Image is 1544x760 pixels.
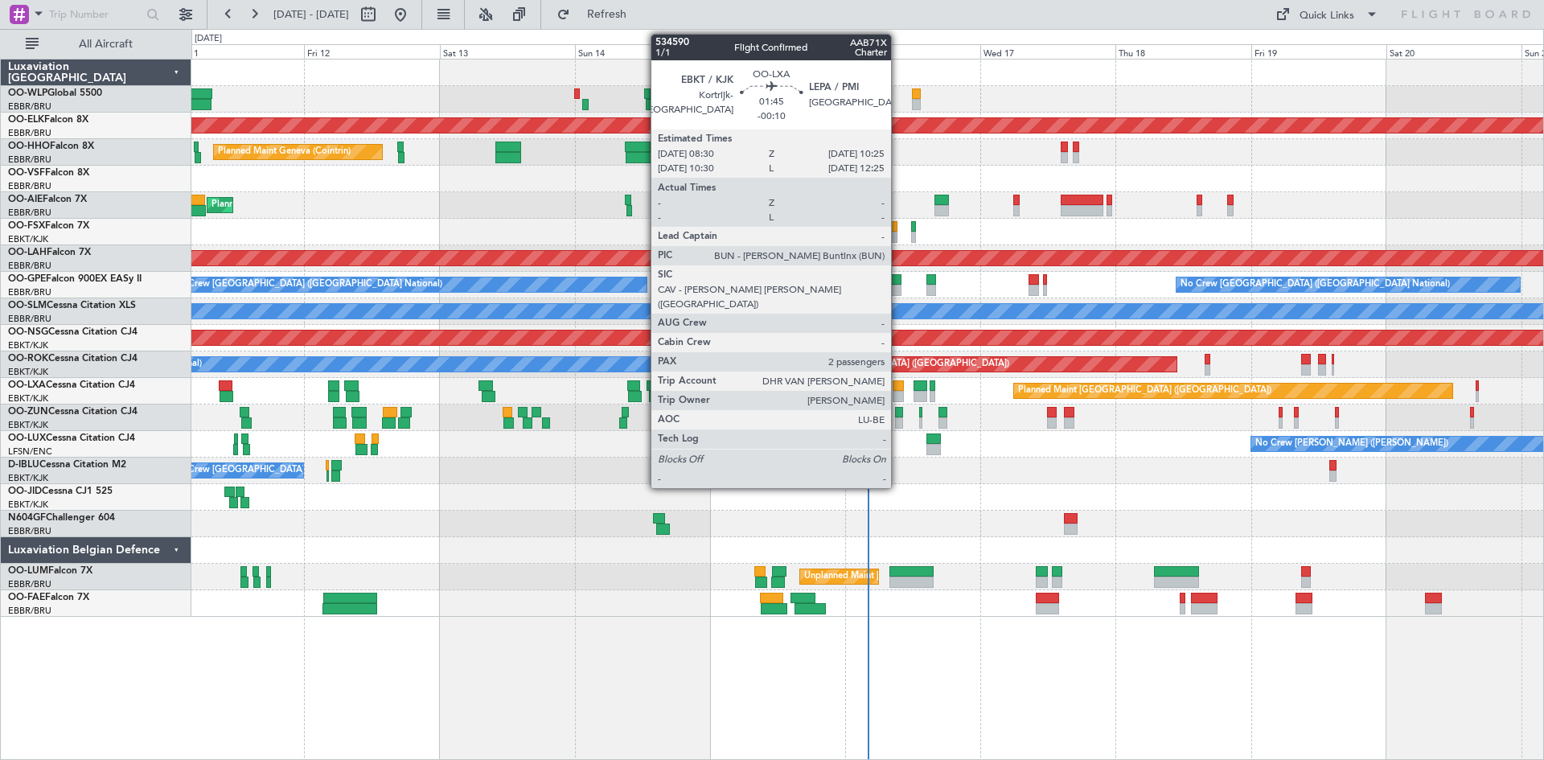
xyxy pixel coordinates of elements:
div: Sun 14 [575,44,710,59]
span: OO-LUM [8,566,48,576]
div: Planned Maint [GEOGRAPHIC_DATA] ([GEOGRAPHIC_DATA]) [1018,379,1271,403]
button: Refresh [549,2,646,27]
span: OO-ZUN [8,407,48,417]
a: OO-AIEFalcon 7X [8,195,87,204]
div: [DATE] [195,32,222,46]
div: Unplanned Maint [GEOGRAPHIC_DATA] ([GEOGRAPHIC_DATA] National) [804,565,1107,589]
a: EBBR/BRU [8,207,51,219]
div: No Crew [GEOGRAPHIC_DATA] ([GEOGRAPHIC_DATA] National) [1181,273,1450,297]
div: Sat 20 [1386,44,1521,59]
a: EBBR/BRU [8,578,51,590]
div: Planned Maint [GEOGRAPHIC_DATA] ([GEOGRAPHIC_DATA]) [211,193,465,217]
span: D-IBLU [8,460,39,470]
a: OO-LXACessna Citation CJ4 [8,380,135,390]
a: OO-WLPGlobal 5500 [8,88,102,98]
div: Planned Maint Geneva (Cointrin) [218,140,351,164]
a: OO-ELKFalcon 8X [8,115,88,125]
div: Sat 13 [440,44,575,59]
a: D-IBLUCessna Citation M2 [8,460,126,470]
a: OO-FSXFalcon 7X [8,221,89,231]
a: EBKT/KJK [8,499,48,511]
span: [DATE] - [DATE] [273,7,349,22]
a: N604GFChallenger 604 [8,513,115,523]
button: Quick Links [1267,2,1386,27]
a: EBBR/BRU [8,605,51,617]
a: EBBR/BRU [8,525,51,537]
div: Planned Maint [GEOGRAPHIC_DATA] ([GEOGRAPHIC_DATA]) [756,352,1009,376]
a: OO-LUMFalcon 7X [8,566,92,576]
span: OO-FSX [8,221,45,231]
a: LFSN/ENC [8,446,52,458]
a: EBKT/KJK [8,366,48,378]
a: EBBR/BRU [8,101,51,113]
div: Thu 11 [169,44,304,59]
a: EBKT/KJK [8,392,48,405]
a: OO-LUXCessna Citation CJ4 [8,433,135,443]
a: EBBR/BRU [8,180,51,192]
div: No Crew [PERSON_NAME] ([PERSON_NAME]) [1255,432,1448,456]
span: OO-SLM [8,301,47,310]
span: OO-ELK [8,115,44,125]
a: EBBR/BRU [8,313,51,325]
span: OO-JID [8,487,42,496]
a: OO-VSFFalcon 8X [8,168,89,178]
a: EBKT/KJK [8,233,48,245]
span: OO-LXA [8,380,46,390]
a: OO-FAEFalcon 7X [8,593,89,602]
span: OO-ROK [8,354,48,364]
span: N604GF [8,513,46,523]
span: OO-GPE [8,274,46,284]
a: EBBR/BRU [8,154,51,166]
span: OO-LAH [8,248,47,257]
a: OO-ROKCessna Citation CJ4 [8,354,138,364]
div: Quick Links [1300,8,1354,24]
a: OO-GPEFalcon 900EX EASy II [8,274,142,284]
span: OO-HHO [8,142,50,151]
span: OO-VSF [8,168,45,178]
a: EBKT/KJK [8,472,48,484]
div: Fri 12 [304,44,439,59]
span: Refresh [573,9,641,20]
a: EBBR/BRU [8,260,51,272]
div: Fri 19 [1251,44,1386,59]
span: All Aircraft [42,39,170,50]
span: OO-LUX [8,433,46,443]
button: All Aircraft [18,31,175,57]
div: Mon 15 [710,44,845,59]
div: Thu 18 [1115,44,1250,59]
div: No Crew [GEOGRAPHIC_DATA] ([GEOGRAPHIC_DATA] National) [173,273,442,297]
a: EBKT/KJK [8,419,48,431]
a: EBBR/BRU [8,286,51,298]
a: OO-ZUNCessna Citation CJ4 [8,407,138,417]
a: OO-JIDCessna CJ1 525 [8,487,113,496]
span: OO-NSG [8,327,48,337]
div: Tue 16 [845,44,980,59]
span: OO-FAE [8,593,45,602]
a: OO-LAHFalcon 7X [8,248,91,257]
span: OO-AIE [8,195,43,204]
input: Trip Number [49,2,142,27]
a: EBKT/KJK [8,339,48,351]
div: Wed 17 [980,44,1115,59]
a: OO-SLMCessna Citation XLS [8,301,136,310]
a: OO-NSGCessna Citation CJ4 [8,327,138,337]
a: EBBR/BRU [8,127,51,139]
a: OO-HHOFalcon 8X [8,142,94,151]
span: OO-WLP [8,88,47,98]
